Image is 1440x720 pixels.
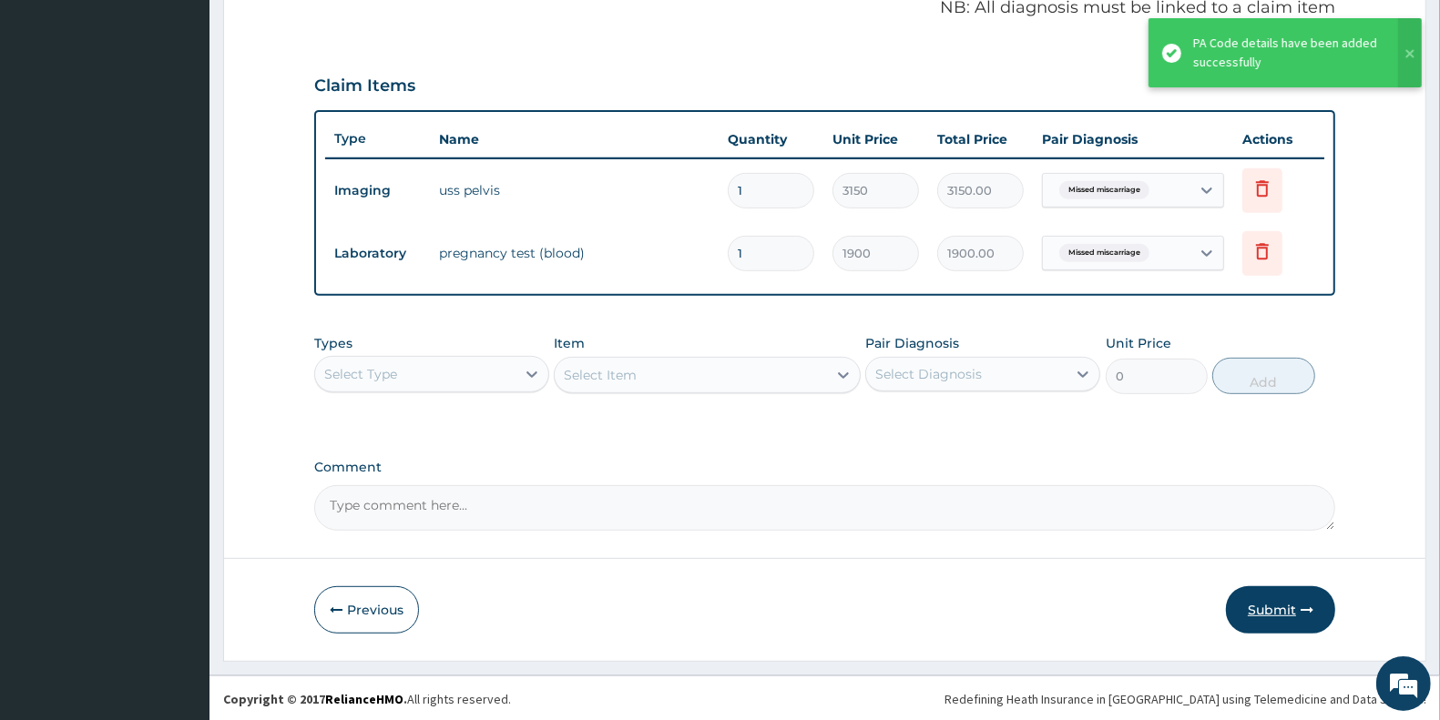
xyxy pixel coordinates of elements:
button: Previous [314,586,419,634]
td: uss pelvis [430,172,719,208]
label: Item [554,334,585,352]
h3: Claim Items [314,76,415,96]
div: PA Code details have been added successfully [1193,34,1381,72]
th: Unit Price [823,121,928,157]
th: Actions [1233,121,1324,157]
div: Select Diagnosis [875,365,982,383]
th: Total Price [928,121,1033,157]
span: Missed miscarriage [1059,181,1149,199]
th: Name [430,121,719,157]
div: Minimize live chat window [299,9,342,53]
label: Types [314,336,352,351]
button: Add [1212,358,1314,394]
textarea: Type your message and hit 'Enter' [9,497,347,561]
span: We're online! [106,229,251,413]
div: Chat with us now [95,102,306,126]
div: Redefining Heath Insurance in [GEOGRAPHIC_DATA] using Telemedicine and Data Science! [945,690,1426,708]
th: Quantity [719,121,823,157]
img: d_794563401_company_1708531726252_794563401 [34,91,74,137]
td: Laboratory [325,237,430,270]
a: RelianceHMO [325,691,403,707]
th: Pair Diagnosis [1033,121,1233,157]
label: Comment [314,460,1335,475]
strong: Copyright © 2017 . [223,691,407,707]
div: Select Type [324,365,397,383]
th: Type [325,122,430,156]
button: Submit [1226,586,1335,634]
td: pregnancy test (blood) [430,235,719,271]
td: Imaging [325,174,430,208]
label: Unit Price [1106,334,1171,352]
label: Pair Diagnosis [865,334,959,352]
span: Missed miscarriage [1059,244,1149,262]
